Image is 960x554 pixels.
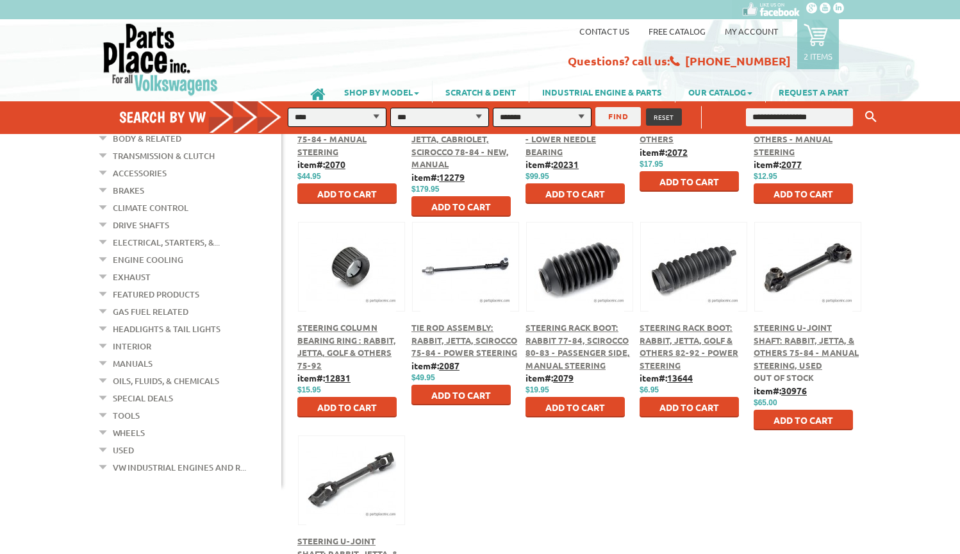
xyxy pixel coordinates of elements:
[113,286,199,303] a: Featured Products
[113,407,140,424] a: Tools
[411,373,435,382] span: $49.95
[861,106,881,128] button: Keyword Search
[754,183,853,204] button: Add to Cart
[595,107,641,126] button: FIND
[113,199,188,216] a: Climate Control
[579,26,629,37] a: Contact us
[113,355,153,372] a: Manuals
[640,171,739,192] button: Add to Cart
[754,108,847,157] a: Steering Rack Boot: Rabbit, Jetta 77-92 & Others - Manual Steering
[431,389,491,401] span: Add to Cart
[297,158,345,170] b: item#:
[439,171,465,183] u: 12279
[781,158,802,170] u: 2077
[646,108,682,126] button: RESET
[654,112,674,122] span: RESET
[526,172,549,181] span: $99.95
[411,360,459,371] b: item#:
[526,385,549,394] span: $19.95
[317,188,377,199] span: Add to Cart
[297,183,397,204] button: Add to Cart
[113,251,183,268] a: Engine Cooling
[113,147,215,164] a: Transmission & Clutch
[640,322,738,371] a: Steering Rack Boot: Rabbit, Jetta, Golf & Others 82-92 - Power Steering
[113,424,145,441] a: Wheels
[526,183,625,204] button: Add to Cart
[774,414,833,426] span: Add to Cart
[411,185,439,194] span: $179.95
[331,81,432,103] a: SHOP BY MODEL
[526,158,579,170] b: item#:
[119,108,295,126] h4: Search by VW
[781,385,807,396] u: 30976
[113,373,219,389] a: Oils, Fluids, & Chemicals
[297,385,321,394] span: $15.95
[113,182,144,199] a: Brakes
[439,360,459,371] u: 2087
[431,201,491,212] span: Add to Cart
[545,401,605,413] span: Add to Cart
[113,303,188,320] a: Gas Fuel Related
[325,372,351,383] u: 12831
[433,81,529,103] a: SCRATCH & DENT
[113,442,134,458] a: Used
[640,160,663,169] span: $17.95
[774,188,833,199] span: Add to Cart
[529,81,675,103] a: INDUSTRIAL ENGINE & PARTS
[526,372,574,383] b: item#:
[113,234,220,251] a: Electrical, Starters, &...
[113,269,151,285] a: Exhaust
[325,158,345,170] u: 2070
[113,390,173,407] a: Special Deals
[113,165,167,181] a: Accessories
[754,322,859,371] a: Steering U-Joint Shaft: Rabbit, Jetta, & Others 75-84 - Manual Steering, Used
[113,321,220,337] a: Headlights & Tail Lights
[411,196,511,217] button: Add to Cart
[667,146,688,158] u: 2072
[545,188,605,199] span: Add to Cart
[317,401,377,413] span: Add to Cart
[725,26,778,37] a: My Account
[113,459,246,476] a: VW Industrial Engines and R...
[411,322,517,358] a: Tie Rod Assembly: Rabbit, Jetta, Scirocco 75-84 - Power Steering
[553,158,579,170] u: 20231
[754,172,777,181] span: $12.95
[804,51,832,62] p: 2 items
[297,108,403,157] a: Tie Rod Assembly: Rabbit, Jetta, Scirocco 75-84 - Manual Steering
[649,26,706,37] a: Free Catalog
[640,372,693,383] b: item#:
[411,108,514,169] a: Steering Rack: Rabbit, Rabbit Convertible, Jetta, Cabriolet, Scirocco 78-84 - New, Manual
[102,22,219,96] img: Parts Place Inc!
[411,171,465,183] b: item#:
[553,372,574,383] u: 2079
[113,217,169,233] a: Drive Shafts
[113,130,181,147] a: Body & Related
[526,108,631,157] a: Steering Column: Rabbit, Jetta, Scirocco - Lower Needle Bearing
[659,176,719,187] span: Add to Cart
[297,372,351,383] b: item#:
[659,401,719,413] span: Add to Cart
[640,146,688,158] b: item#:
[297,322,396,371] a: Steering Column Bearing Ring : Rabbit, Jetta, Golf & Others 75-92
[797,19,839,69] a: 2 items
[754,372,814,383] span: Out of stock
[766,81,861,103] a: REQUEST A PART
[640,385,659,394] span: $6.95
[297,397,397,417] button: Add to Cart
[675,81,765,103] a: OUR CATALOG
[526,397,625,417] button: Add to Cart
[754,398,777,407] span: $65.00
[667,372,693,383] u: 13644
[640,397,739,417] button: Add to Cart
[526,322,630,371] a: Steering Rack Boot: Rabbit 77-84, Scirocco 80-83 - Passenger Side, Manual Steering
[297,172,321,181] span: $44.95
